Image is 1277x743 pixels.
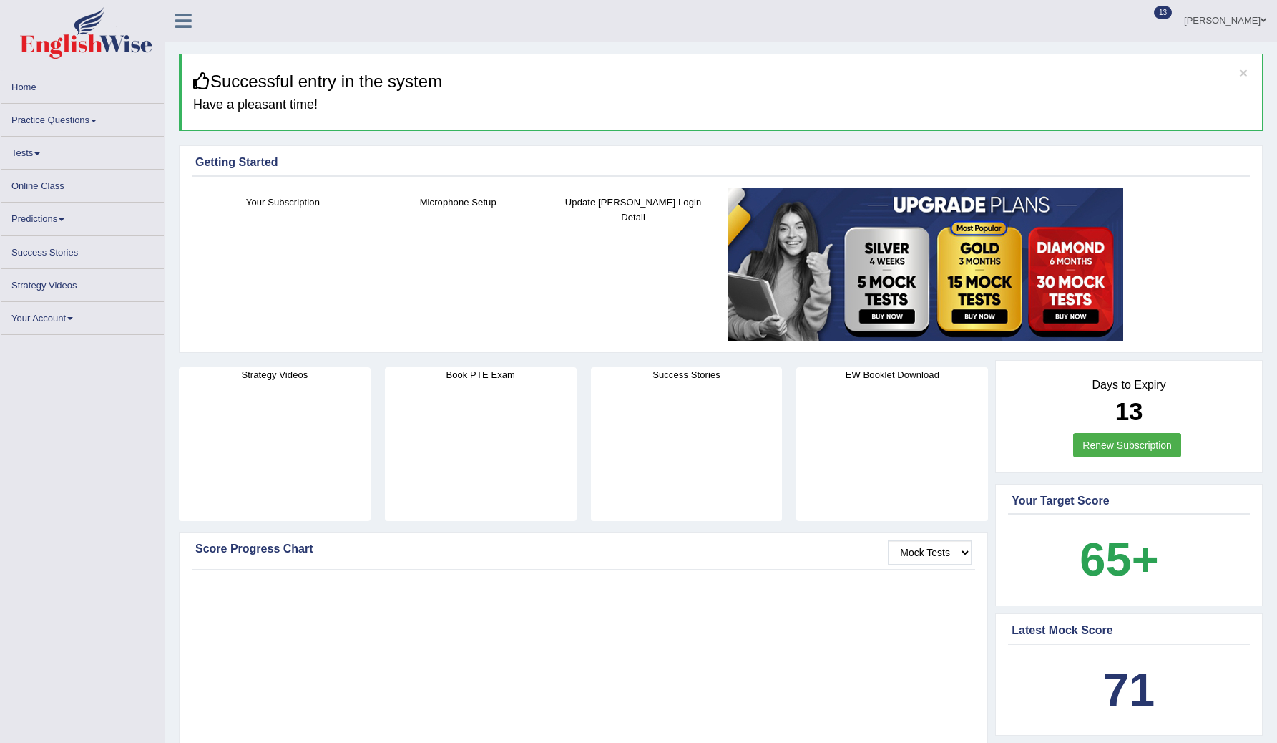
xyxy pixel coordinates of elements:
[1,170,164,198] a: Online Class
[1115,397,1143,425] b: 13
[1,137,164,165] a: Tests
[202,195,363,210] h4: Your Subscription
[1080,533,1158,586] b: 65+
[1154,6,1172,19] span: 13
[591,367,783,382] h4: Success Stories
[179,367,371,382] h4: Strategy Videos
[553,195,714,225] h4: Update [PERSON_NAME] Login Detail
[1,203,164,230] a: Predictions
[193,72,1251,91] h3: Successful entry in the system
[1012,492,1246,510] div: Your Target Score
[378,195,539,210] h4: Microphone Setup
[193,98,1251,112] h4: Have a pleasant time!
[195,540,972,558] div: Score Progress Chart
[1,302,164,330] a: Your Account
[1,236,164,264] a: Success Stories
[1,71,164,99] a: Home
[1012,622,1246,639] div: Latest Mock Score
[796,367,988,382] h4: EW Booklet Download
[195,154,1246,171] div: Getting Started
[728,188,1123,341] img: small5.jpg
[1,104,164,132] a: Practice Questions
[1103,664,1155,716] b: 71
[1239,65,1248,80] button: ×
[1,269,164,297] a: Strategy Videos
[385,367,577,382] h4: Book PTE Exam
[1012,379,1246,392] h4: Days to Expiry
[1073,433,1181,457] a: Renew Subscription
